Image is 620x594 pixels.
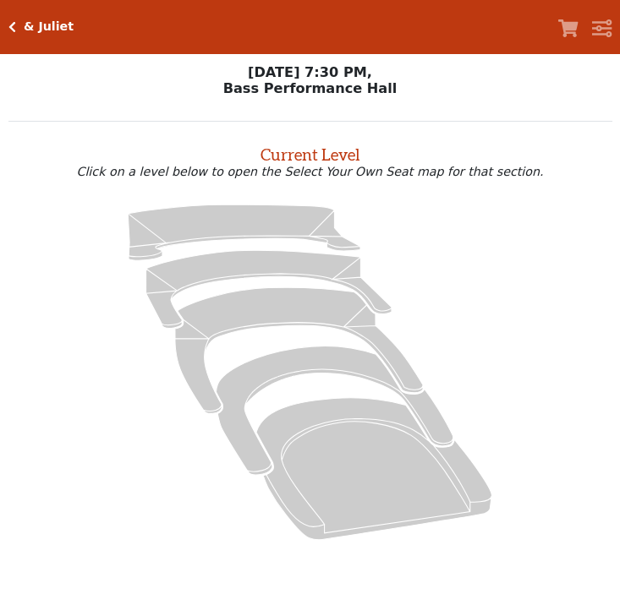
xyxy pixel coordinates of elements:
[8,138,612,165] h2: Current Level
[8,21,16,33] a: Click here to go back to filters
[128,204,360,260] path: Upper Gallery - Seats Available: 156
[24,19,74,34] h5: & Juliet
[8,165,612,178] p: Click on a level below to open the Select Your Own Seat map for that section.
[256,398,491,540] path: Orchestra / Parterre Circle - Seats Available: 23
[146,250,392,328] path: Lower Gallery - Seats Available: 84
[8,64,612,96] p: [DATE] 7:30 PM, Bass Performance Hall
